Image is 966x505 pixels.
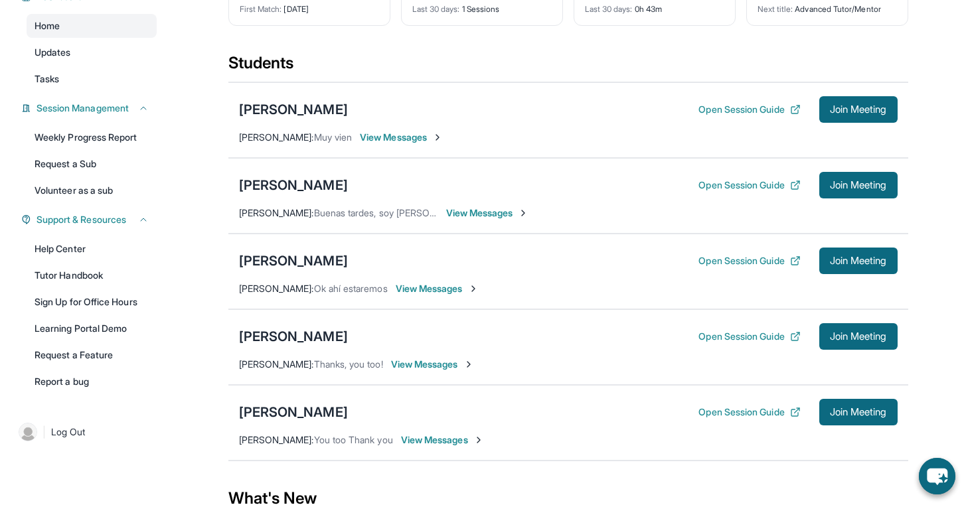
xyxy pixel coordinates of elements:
[314,131,353,143] span: Muy vien
[27,290,157,314] a: Sign Up for Office Hours
[819,172,898,198] button: Join Meeting
[31,213,149,226] button: Support & Resources
[239,252,348,270] div: [PERSON_NAME]
[239,283,314,294] span: [PERSON_NAME] :
[401,433,484,447] span: View Messages
[37,213,126,226] span: Support & Resources
[698,405,800,419] button: Open Session Guide
[432,132,443,143] img: Chevron-Right
[314,283,388,294] span: Ok ahí estaremos
[239,434,314,445] span: [PERSON_NAME] :
[239,176,348,194] div: [PERSON_NAME]
[446,206,529,220] span: View Messages
[391,358,474,371] span: View Messages
[27,237,157,261] a: Help Center
[27,179,157,202] a: Volunteer as a sub
[239,131,314,143] span: [PERSON_NAME] :
[585,4,633,14] span: Last 30 days :
[919,458,955,494] button: chat-button
[239,358,314,370] span: [PERSON_NAME] :
[314,358,383,370] span: Thanks, you too!
[314,434,393,445] span: You too Thank you
[35,72,59,86] span: Tasks
[518,208,528,218] img: Chevron-Right
[360,131,443,144] span: View Messages
[228,52,908,82] div: Students
[830,257,887,265] span: Join Meeting
[412,4,460,14] span: Last 30 days :
[698,179,800,192] button: Open Session Guide
[473,435,484,445] img: Chevron-Right
[830,408,887,416] span: Join Meeting
[27,125,157,149] a: Weekly Progress Report
[27,67,157,91] a: Tasks
[27,370,157,394] a: Report a bug
[239,403,348,421] div: [PERSON_NAME]
[819,96,898,123] button: Join Meeting
[239,327,348,346] div: [PERSON_NAME]
[830,181,887,189] span: Join Meeting
[819,323,898,350] button: Join Meeting
[42,424,46,440] span: |
[314,207,962,218] span: Buenas tardes, soy [PERSON_NAME] de su estudiante. Este mensaje es para recordarle que hoy sera l...
[698,254,800,267] button: Open Session Guide
[239,100,348,119] div: [PERSON_NAME]
[27,14,157,38] a: Home
[19,423,37,441] img: user-img
[830,332,887,340] span: Join Meeting
[37,102,129,115] span: Session Management
[27,152,157,176] a: Request a Sub
[31,102,149,115] button: Session Management
[51,425,86,439] span: Log Out
[35,46,71,59] span: Updates
[819,399,898,425] button: Join Meeting
[13,417,157,447] a: |Log Out
[27,40,157,64] a: Updates
[27,317,157,340] a: Learning Portal Demo
[698,103,800,116] button: Open Session Guide
[239,207,314,218] span: [PERSON_NAME] :
[240,4,282,14] span: First Match :
[396,282,479,295] span: View Messages
[27,263,157,287] a: Tutor Handbook
[698,330,800,343] button: Open Session Guide
[758,4,793,14] span: Next title :
[830,106,887,113] span: Join Meeting
[819,248,898,274] button: Join Meeting
[463,359,474,370] img: Chevron-Right
[468,283,479,294] img: Chevron-Right
[27,343,157,367] a: Request a Feature
[35,19,60,33] span: Home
